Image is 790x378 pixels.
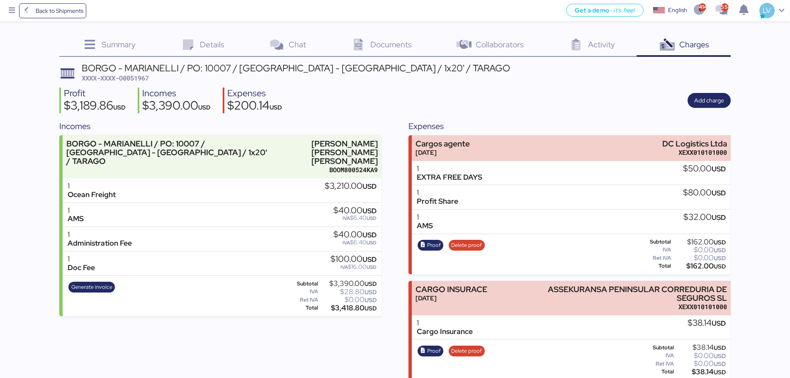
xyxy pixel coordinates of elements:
div: Cargos agente [416,139,470,148]
span: USD [365,296,377,304]
div: $3,189.86 [64,100,126,114]
div: Profit [64,88,126,100]
div: 1 [417,319,473,327]
div: $38.14 [688,319,726,328]
a: Back to Shipments [19,3,87,18]
span: Delete proof [451,241,482,250]
div: Ret IVA [287,297,318,303]
div: Total [287,305,318,311]
span: USD [362,230,377,239]
div: $0.00 [676,361,726,367]
span: Chat [289,39,306,50]
div: Subtotal [636,239,671,245]
div: $40.00 [333,206,377,215]
div: 1 [68,255,95,263]
div: Administration Fee [68,239,132,248]
div: Cargo Insurance [417,327,473,336]
div: CARGO INSURACE [416,285,487,294]
button: Proof [418,240,443,251]
div: $3,390.00 [320,280,377,287]
div: DC Logistics Ltda [662,139,727,148]
div: $162.00 [673,263,726,269]
span: USD [714,239,726,246]
div: $40.00 [333,230,377,239]
div: EXTRA FREE DAYS [417,173,482,182]
button: Delete proof [449,240,485,251]
div: $32.00 [683,213,726,222]
div: $80.00 [683,188,726,198]
span: USD [365,288,377,296]
span: USD [712,164,726,173]
div: $3,390.00 [142,100,211,114]
div: $3,210.00 [325,182,377,191]
span: USD [712,319,726,328]
div: Total [636,263,671,269]
div: Ret IVA [636,361,674,367]
div: [PERSON_NAME] [PERSON_NAME] [PERSON_NAME] [271,139,377,166]
span: USD [367,215,377,222]
div: 1 [417,188,458,197]
div: 1 [417,164,482,173]
div: Expenses [227,88,282,100]
div: Expenses [408,120,731,132]
span: Documents [370,39,412,50]
span: Back to Shipments [36,6,83,16]
div: Ret IVA [636,255,671,261]
span: USD [367,239,377,246]
span: Summary [102,39,136,50]
span: USD [270,103,282,111]
div: 1 [68,182,116,190]
div: Incomes [142,88,211,100]
button: Add charge [688,93,731,108]
span: Add charge [694,95,724,105]
span: USD [714,360,726,368]
span: USD [198,103,211,111]
div: Incomes [59,120,382,132]
button: Delete proof [449,346,485,356]
div: BOOM800524KA9 [271,166,377,174]
div: Doc Fee [68,263,95,272]
div: Subtotal [636,345,674,351]
div: IVA [636,247,671,253]
div: $6.40 [333,215,377,221]
span: USD [714,254,726,262]
div: 1 [417,213,433,222]
span: Proof [427,241,441,250]
span: IVA [343,215,350,222]
span: USD [712,188,726,198]
div: IVA [636,353,674,358]
button: Menu [5,4,19,18]
div: $0.00 [320,297,377,303]
div: [DATE] [416,148,470,157]
div: $162.00 [673,239,726,245]
div: $16.00 [331,264,377,270]
div: AMS [417,222,433,230]
div: IVA [287,289,318,295]
span: Details [200,39,224,50]
div: BORGO - MARIANELLI / PO: 10007 / [GEOGRAPHIC_DATA] - [GEOGRAPHIC_DATA] / 1x20' / TARAGO [66,139,267,166]
span: IVA [343,239,350,246]
div: BORGO - MARIANELLI / PO: 10007 / [GEOGRAPHIC_DATA] - [GEOGRAPHIC_DATA] / 1x20' / TARAGO [82,63,510,73]
span: USD [714,352,726,360]
span: IVA [340,264,348,271]
span: USD [714,246,726,254]
div: XEXX010101000 [662,148,727,157]
span: USD [365,305,377,312]
button: Proof [418,346,443,356]
span: Delete proof [451,346,482,356]
span: USD [113,103,126,111]
span: USD [714,344,726,351]
div: Profit Share [417,197,458,206]
div: $0.00 [673,255,726,261]
span: USD [367,264,377,271]
span: USD [365,280,377,288]
div: $38.14 [676,369,726,375]
div: 1 [68,230,132,239]
div: $100.00 [331,255,377,264]
div: $28.80 [320,289,377,295]
span: Generate invoice [71,283,112,292]
div: [DATE] [416,294,487,302]
span: Charges [679,39,709,50]
span: USD [714,368,726,376]
span: USD [714,263,726,270]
